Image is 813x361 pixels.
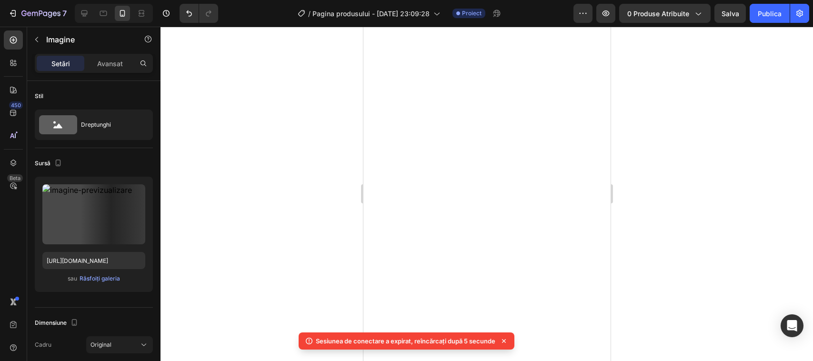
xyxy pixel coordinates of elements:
[80,275,120,282] font: Răsfoiți galeria
[619,4,711,23] button: 0 produse atribuite
[42,252,145,269] input: https://example.com/image.jpg
[308,10,311,18] font: /
[462,10,482,17] font: Proiect
[722,10,739,18] font: Salva
[758,10,782,18] font: Publica
[81,121,111,128] font: Dreptunghi
[10,175,20,181] font: Beta
[35,160,50,167] font: Sursă
[35,92,43,100] font: Stil
[62,9,67,18] font: 7
[4,4,71,23] button: 7
[46,35,75,44] font: Imagine
[35,341,51,348] font: Cadru
[11,102,21,109] font: 450
[79,274,120,283] button: Răsfoiți galeria
[97,60,123,68] font: Avansat
[86,336,153,353] button: Original
[42,184,145,244] img: imagine-previzualizare
[363,27,611,361] iframe: Zona de proiectare
[35,319,67,326] font: Dimensiune
[51,60,70,68] font: Setări
[312,10,430,18] font: Pagina produsului - [DATE] 23:09:28
[68,275,77,282] font: sau
[714,4,746,23] button: Salva
[90,341,111,348] font: Original
[750,4,790,23] button: Publica
[627,10,689,18] font: 0 produse atribuite
[316,337,495,345] font: Sesiunea de conectare a expirat, reîncărcați după 5 secunde
[180,4,218,23] div: Anulare/Refacere
[781,314,803,337] div: Deschideți Intercom Messenger
[46,34,127,45] p: Imagine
